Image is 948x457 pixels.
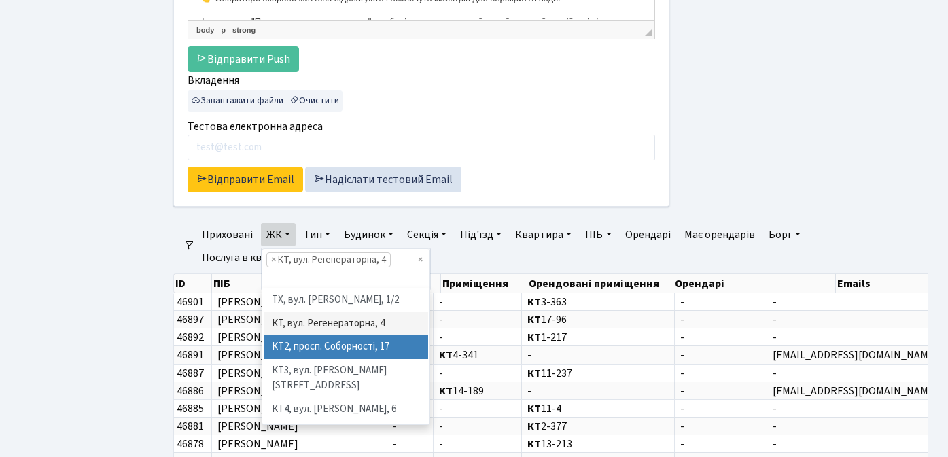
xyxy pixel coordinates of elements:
th: Орендовані приміщення [527,274,673,293]
a: Має орендарів [679,223,760,246]
a: Орендарі [620,223,676,246]
span: × [271,253,276,267]
span: [PERSON_NAME] [217,419,298,434]
span: 17-96 [527,312,567,327]
p: 👉 Він вчасно попередить про проблему. 👉 Оператори охорони миттєво відреагують і викличуть майстрі... [14,93,453,122]
th: ПІБ [212,274,398,293]
span: - [680,401,684,416]
a: strong елемент [230,24,258,36]
span: Потягніть для зміни розмірів [645,29,652,36]
span: 46901 [177,294,204,309]
b: КТ [439,348,453,363]
span: - [680,312,684,327]
a: Очистити фільтри [321,246,433,269]
a: Приховані [196,223,258,246]
th: Приміщення [441,274,527,293]
span: 46878 [177,437,204,452]
span: [EMAIL_ADDRESS][DOMAIN_NAME] [773,348,938,363]
span: - [680,437,684,452]
span: Видалити всі елементи [418,253,423,267]
li: ТХ, вул. [PERSON_NAME], 1/2 [264,288,428,312]
span: 11-237 [527,366,572,381]
b: КТ [527,366,541,381]
b: КТ [527,330,541,345]
span: 13-213 [527,437,572,452]
span: 46891 [177,348,204,363]
input: test@test.com [188,135,655,160]
span: 1-217 [527,330,567,345]
li: КТ, вул. Регенераторна, 4 [264,312,428,336]
b: КТ [527,312,541,327]
span: - [393,421,427,432]
b: КТ [527,294,541,309]
p: Із послугою "Пультова охорона квартири" ви зберігаєте не лише майно, а й власний спокій — і від з... [14,131,453,187]
span: [PERSON_NAME] [217,437,298,452]
span: 11-4 [527,401,561,416]
span: [PERSON_NAME] [217,312,298,327]
button: Завантажити файли [188,90,287,112]
a: Будинок [338,223,399,246]
span: 3-363 [527,294,567,309]
span: - [439,419,443,434]
a: ПІБ [580,223,616,246]
span: - [773,366,777,381]
span: [EMAIL_ADDRESS][DOMAIN_NAME] [773,384,938,399]
b: КТ [527,419,541,434]
span: - [773,312,777,327]
a: Секція [402,223,452,246]
span: 46892 [177,330,204,345]
a: Відправити Push [188,46,299,72]
b: КТ [527,401,541,416]
span: [PERSON_NAME] [217,366,298,381]
span: - [773,294,777,309]
a: ЖК [261,223,296,246]
a: Надіслати тестовий Email [305,167,461,192]
span: 4-341 [439,348,478,363]
b: КТ [527,437,541,452]
span: 46887 [177,366,204,381]
a: p елемент [218,24,228,36]
th: Орендарі [673,274,835,293]
label: Тестова електронна адреса [188,118,323,135]
span: [PERSON_NAME] [217,348,298,363]
strong: До [DATE] підключайте послугу "Пультова охорона" від охороної компанії "Архангел" і отримуйте у п... [14,57,453,82]
li: КТ, вул. Регенераторна, 4 [266,252,391,267]
a: Відправити Email [188,167,303,192]
span: - [439,401,443,416]
span: - [773,401,777,416]
p: Несподіване затоплення може зіпсувати ремонт, стосунки з сусідами та коштувати дорого. Маємо ріше... [14,14,453,84]
a: Тип [298,223,336,246]
span: - [527,384,531,399]
span: - [773,437,777,452]
span: 46886 [177,384,204,399]
span: - [393,439,427,450]
li: КТ4, вул. [PERSON_NAME], 6 [264,398,428,422]
label: Вкладення [188,72,239,88]
span: [PERSON_NAME] [217,401,298,416]
span: - [680,330,684,345]
span: - [680,348,684,363]
button: Очистити [286,90,343,112]
a: Послуга в квитанціях [196,246,318,269]
div: ... [188,90,343,112]
span: - [680,366,684,381]
span: 46881 [177,419,204,434]
span: - [680,419,684,434]
span: [PERSON_NAME] [217,384,298,399]
a: Борг [763,223,806,246]
span: 46897 [177,312,204,327]
span: - [439,330,443,345]
span: - [439,294,443,309]
span: - [773,330,777,345]
a: Під'їзд [455,223,507,246]
a: Квартира [510,223,577,246]
span: - [439,312,443,327]
span: 14-189 [439,384,484,399]
li: КТ2, просп. Соборності, 17 [264,335,428,359]
span: - [439,366,443,381]
span: 46885 [177,401,204,416]
span: 2-377 [527,419,567,434]
th: ID [174,274,212,293]
span: - [680,294,684,309]
li: КТ3, вул. [PERSON_NAME][STREET_ADDRESS] [264,359,428,398]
